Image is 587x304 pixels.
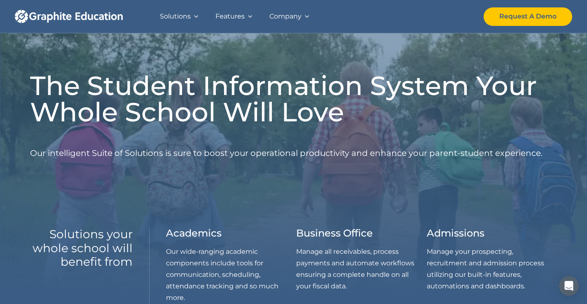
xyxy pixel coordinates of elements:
[30,132,543,175] p: Our intelligent Suite of Solutions is sure to boost your operational productivity and enhance you...
[559,276,579,296] div: Open Intercom Messenger
[296,227,373,239] h3: Business Office
[30,227,133,269] h2: Solutions your whole school will benefit from
[427,246,557,292] p: Manage your prospecting, recruitment and admission process utilizing our built-in features, autom...
[166,227,222,239] h3: Academics
[35,246,166,292] p: The Parent Portal connects your parents with the school for all their financial activity and thei...
[166,246,297,304] p: Our wide-ranging academic components include tools for communication, scheduling, attendance trac...
[499,11,557,22] div: Request A Demo
[160,11,191,22] div: Solutions
[30,72,557,125] h1: The Student Information System Your Whole School Will Love
[427,227,484,239] h3: Admissions
[215,11,245,22] div: Features
[296,246,427,292] p: Manage all receivables, process payments and automate workflows ensuring a complete handle on all...
[484,7,572,26] a: Request A Demo
[269,11,302,22] div: Company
